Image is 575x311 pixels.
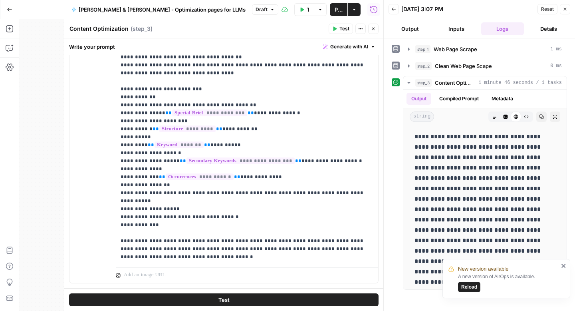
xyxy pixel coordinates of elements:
[69,293,379,306] button: Test
[537,4,557,14] button: Reset
[435,79,475,87] span: Content Optimization
[541,6,554,13] span: Reset
[131,25,153,33] span: ( step_3 )
[389,22,432,35] button: Output
[550,62,562,70] span: 0 ms
[415,79,432,87] span: step_3
[403,90,567,289] div: 1 minute 46 seconds / 1 tasks
[330,3,347,16] button: Publish
[252,4,278,15] button: Draft
[434,93,484,105] button: Compiled Prompt
[478,79,562,86] span: 1 minute 46 seconds / 1 tasks
[307,6,309,14] span: Test Workflow
[458,273,559,292] div: A new version of AirOps is available.
[435,62,492,70] span: Clean Web Page Scape
[320,42,379,52] button: Generate with AI
[69,25,129,33] textarea: Content Optimization
[329,24,353,34] button: Test
[403,76,567,89] button: 1 minute 46 seconds / 1 tasks
[415,62,432,70] span: step_2
[256,6,268,13] span: Draft
[481,22,524,35] button: Logs
[403,60,567,72] button: 0 ms
[294,3,314,16] button: Test Workflow
[79,6,246,14] span: [PERSON_NAME] & [PERSON_NAME] - Optimization pages for LLMs
[458,265,508,273] span: New version available
[561,263,567,269] button: close
[434,45,477,53] span: Web Page Scrape
[461,283,477,291] span: Reload
[64,38,383,55] div: Write your prompt
[330,43,368,50] span: Generate with AI
[406,93,431,105] button: Output
[218,296,230,304] span: Test
[335,6,343,14] span: Publish
[435,22,478,35] button: Inputs
[339,25,349,32] span: Test
[458,282,480,292] button: Reload
[403,43,567,56] button: 1 ms
[67,3,250,16] button: [PERSON_NAME] & [PERSON_NAME] - Optimization pages for LLMs
[527,22,570,35] button: Details
[550,46,562,53] span: 1 ms
[410,112,434,122] span: string
[487,93,518,105] button: Metadata
[415,45,430,53] span: step_1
